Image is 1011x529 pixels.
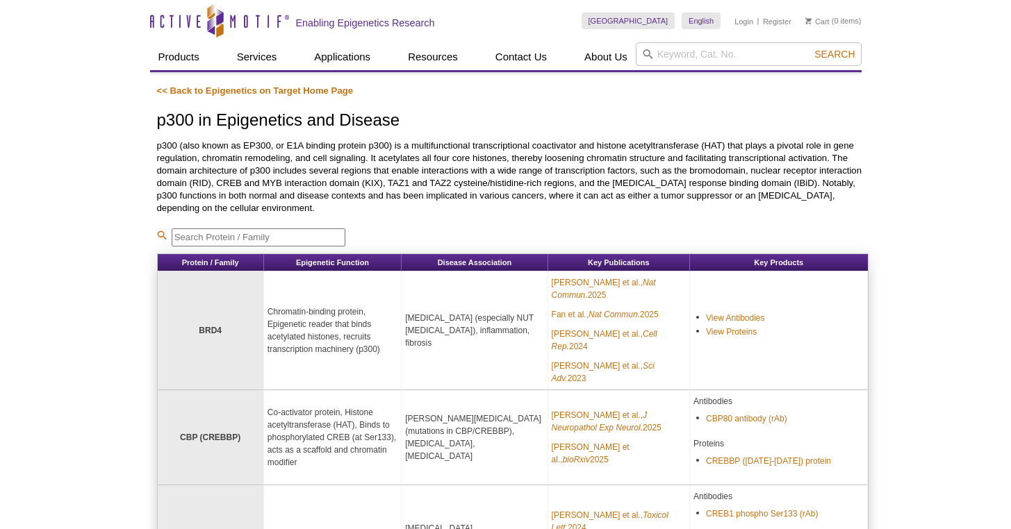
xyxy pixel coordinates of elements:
td: [PERSON_NAME][MEDICAL_DATA] (mutations in CBP/CREBBP), [MEDICAL_DATA], [MEDICAL_DATA] [402,390,548,485]
a: Applications [306,44,379,70]
h2: Enabling Epigenetics Research [296,17,435,29]
em: Nat Commun. [589,310,640,319]
p: Proteins [693,437,864,450]
a: Register [763,17,791,26]
a: Products [150,44,208,70]
a: [PERSON_NAME] et al.,J Neuropathol Exp Neurol.2025 [552,409,686,434]
p: p300 (also known as EP300, or E1A binding protein p300) is a multifunctional transcriptional coac... [157,140,869,215]
th: Key Publications [548,254,690,271]
a: Cart [805,17,830,26]
a: [PERSON_NAME] et al.,bioRxiv2025 [552,441,686,466]
strong: BRD4 [199,326,222,335]
p: Antibodies [693,490,864,503]
em: Cell Rep. [552,329,657,351]
a: About Us [576,44,636,70]
th: Protein / Family [158,254,264,271]
span: Search [814,49,855,60]
a: Fan et al.,Nat Commun.2025 [552,308,659,321]
a: View Proteins [706,326,757,338]
em: Sci Adv. [552,361,655,383]
td: Chromatin-binding protein, Epigenetic reader that binds acetylated histones, recruits transcripti... [264,271,402,390]
em: bioRxiv [563,455,590,464]
a: Login [734,17,753,26]
em: J Neuropathol Exp Neurol. [552,410,647,433]
a: [PERSON_NAME] et al.,Sci Adv.2023 [552,360,686,385]
li: (0 items) [805,12,862,29]
em: Nat Commun. [552,278,656,300]
input: Keyword, Cat. No. [636,42,862,66]
a: CBP80 antibody (rAb) [706,412,787,425]
p: Antibodies [693,395,864,408]
img: Your Cart [805,17,812,24]
a: << Back to Epigenetics on Target Home Page [157,85,354,96]
td: [MEDICAL_DATA] (especially NUT [MEDICAL_DATA]), inflammation, fibrosis [402,271,548,390]
a: Services [229,44,286,70]
a: Contact Us [487,44,555,70]
a: [PERSON_NAME] et al.,Cell Rep.2024 [552,328,686,353]
td: Co-activator protein, Histone acetyltransferase (HAT), Binds to phosphorylated CREB (at Ser133), ... [264,390,402,485]
h1: p300 in Epigenetics and Disease [157,111,869,131]
a: [PERSON_NAME] et al.,Nat Commun.2025 [552,276,686,301]
strong: CBP (CREBBP) [180,433,240,442]
li: | [757,12,759,29]
a: Resources [400,44,466,70]
input: Search Protein / Family [172,228,345,246]
a: [GEOGRAPHIC_DATA] [582,12,675,29]
th: Key Products [690,254,868,271]
button: Search [810,48,859,60]
a: CREB1 phospho Ser133 (rAb) [706,507,818,520]
a: CREBBP ([DATE]-[DATE]) protein [706,455,831,467]
a: View Antibodies [706,312,765,324]
th: Epigenetic Function [264,254,402,271]
a: English [682,12,721,29]
th: Disease Association [402,254,548,271]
